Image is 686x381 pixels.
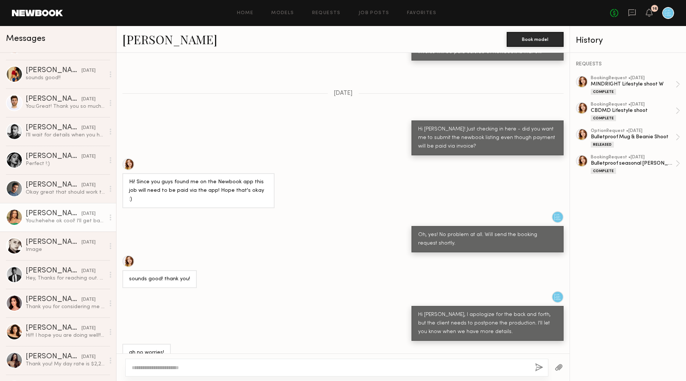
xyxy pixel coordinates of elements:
[312,11,341,16] a: Requests
[26,67,81,74] div: [PERSON_NAME]
[26,332,105,339] div: Hi!!! I hope you are doing well!! My day rate would be $1850 but only digital no OOH :) I hope to...
[407,11,436,16] a: Favorites
[81,153,96,160] div: [DATE]
[591,102,676,107] div: booking Request • [DATE]
[81,268,96,275] div: [DATE]
[271,11,294,16] a: Models
[591,102,680,121] a: bookingRequest •[DATE]CBDMD Lifestyle shootComplete
[26,132,105,139] div: I’ll wait for details when you have it then. Thank you
[129,349,164,357] div: ah no worries!
[26,103,105,110] div: You: Great! Thank you so much for the quick response. We'll get back to you soon.
[81,210,96,217] div: [DATE]
[26,296,81,303] div: [PERSON_NAME]
[81,67,96,74] div: [DATE]
[26,189,105,196] div: Okay great that should work thanks for the update.
[81,239,96,246] div: [DATE]
[359,11,390,16] a: Job Posts
[6,35,45,43] span: Messages
[237,11,254,16] a: Home
[576,36,680,45] div: History
[26,74,105,81] div: sounds good!!
[129,275,190,284] div: sounds good! thank you!
[418,125,557,151] div: Hi [PERSON_NAME]! Just checking in here - did you want me to submit the newbook listing even thou...
[81,125,96,132] div: [DATE]
[576,62,680,67] div: REQUESTS
[26,210,81,217] div: [PERSON_NAME]
[26,160,105,167] div: Perfect !:)
[122,31,217,47] a: [PERSON_NAME]
[26,124,81,132] div: [PERSON_NAME]
[129,178,268,204] div: Hi! Since you guys found me on the Newbook app this job will need to be paid via the app! Hope th...
[26,239,81,246] div: [PERSON_NAME]
[26,153,81,160] div: [PERSON_NAME]
[591,155,680,174] a: bookingRequest •[DATE]Bulletproof seasonal [PERSON_NAME]Complete
[591,115,616,121] div: Complete
[26,325,81,332] div: [PERSON_NAME]
[591,107,676,114] div: CBDMD Lifestyle shoot
[26,353,81,361] div: [PERSON_NAME]
[591,142,614,148] div: Released
[334,90,353,97] span: [DATE]
[591,129,676,133] div: option Request • [DATE]
[507,32,564,47] button: Book model
[591,133,676,141] div: Bulletproof Mug & Beanie Shoot
[591,81,676,88] div: MINDRIGHT Lifestyle shoot W
[591,160,676,167] div: Bulletproof seasonal [PERSON_NAME]
[81,353,96,361] div: [DATE]
[653,7,657,11] div: 16
[26,303,105,310] div: Thank you for considering me for the project! My day rate is $1,500. For perpetual digital usage,...
[81,182,96,189] div: [DATE]
[26,96,81,103] div: [PERSON_NAME]
[418,231,557,248] div: Oh, yes! No problem at all. Will send the booking request shortly.
[26,246,105,253] div: Image
[507,36,564,42] a: Book model
[26,181,81,189] div: [PERSON_NAME]
[81,96,96,103] div: [DATE]
[81,296,96,303] div: [DATE]
[81,325,96,332] div: [DATE]
[26,361,105,368] div: Thank you! My day rate is $2,200 for perpetuity. I’m 5.7.5” so should be fine!
[591,168,616,174] div: Complete
[591,76,680,95] a: bookingRequest •[DATE]MINDRIGHT Lifestyle shoot WComplete
[26,267,81,275] div: [PERSON_NAME]
[591,76,676,81] div: booking Request • [DATE]
[26,275,105,282] div: Hey, Thanks for reaching out. My day rate would be 2000 per day. Thank you
[591,155,676,160] div: booking Request • [DATE]
[26,217,105,225] div: You: hehehe ok cool! I'll get back to you soon
[591,129,680,148] a: optionRequest •[DATE]Bulletproof Mug & Beanie ShootReleased
[418,311,557,336] div: Hi [PERSON_NAME], I apologize for the back and forth, but the client needs to postpone the produc...
[591,89,616,95] div: Complete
